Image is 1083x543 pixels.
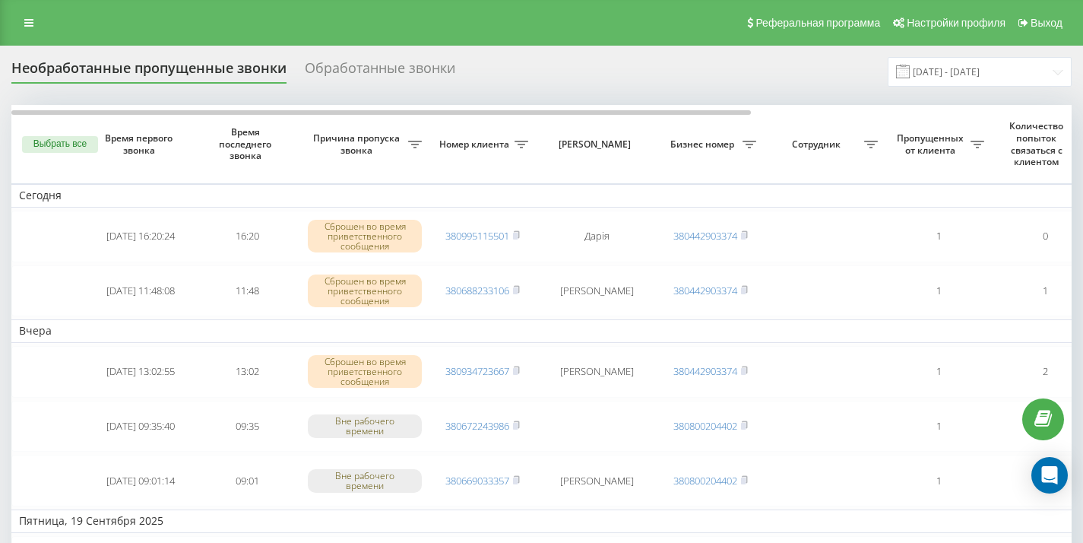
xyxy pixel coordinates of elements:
span: Время последнего звонка [206,126,288,162]
span: Настройки профиля [907,17,1005,29]
span: Причина пропуска звонка [308,132,408,156]
div: Сброшен во время приветственного сообщения [308,355,422,389]
a: 380442903374 [673,364,737,378]
div: Вне рабочего времени [308,414,422,437]
span: Выход [1031,17,1062,29]
td: 1 [885,401,992,452]
td: 16:20 [194,211,300,262]
a: 380672243986 [445,419,509,433]
td: [DATE] 13:02:55 [87,346,194,398]
td: 09:35 [194,401,300,452]
td: [PERSON_NAME] [536,455,657,506]
div: Сброшен во время приветственного сообщения [308,220,422,253]
button: Выбрать все [22,136,98,153]
a: 380995115501 [445,229,509,243]
td: [DATE] 11:48:08 [87,265,194,317]
div: Вне рабочего времени [308,469,422,492]
a: 380934723667 [445,364,509,378]
td: 1 [885,455,992,506]
span: [PERSON_NAME] [549,138,644,151]
td: [DATE] 09:01:14 [87,455,194,506]
span: Сотрудник [771,138,864,151]
div: Сброшен во время приветственного сообщения [308,275,422,308]
td: 1 [885,346,992,398]
td: 09:01 [194,455,300,506]
a: 380442903374 [673,284,737,297]
span: Бизнес номер [665,138,743,151]
div: Обработанные звонки [305,60,455,84]
span: Реферальная программа [755,17,880,29]
td: [DATE] 09:35:40 [87,401,194,452]
a: 380800204402 [673,474,737,487]
span: Пропущенных от клиента [893,132,971,156]
td: [PERSON_NAME] [536,346,657,398]
span: Количество попыток связаться с клиентом [999,120,1077,167]
a: 380669033357 [445,474,509,487]
span: Время первого звонка [100,132,182,156]
a: 380800204402 [673,419,737,433]
div: Необработанные пропущенные звонки [11,60,287,84]
td: [DATE] 16:20:24 [87,211,194,262]
a: 380688233106 [445,284,509,297]
div: Open Intercom Messenger [1031,457,1068,494]
span: Номер клиента [437,138,515,151]
a: 380442903374 [673,229,737,243]
td: 11:48 [194,265,300,317]
td: 1 [885,265,992,317]
td: 1 [885,211,992,262]
td: Дарія [536,211,657,262]
td: 13:02 [194,346,300,398]
td: [PERSON_NAME] [536,265,657,317]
